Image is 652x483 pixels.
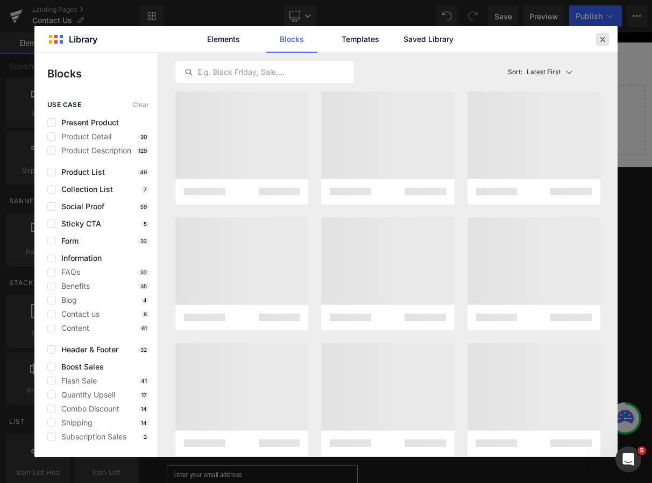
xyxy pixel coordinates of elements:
[56,219,101,228] span: Sticky CTA
[56,432,126,441] span: Subscription Sales
[35,272,46,283] a: ✉️
[321,260,377,274] a: FAQs
[637,446,646,455] span: 5
[56,363,104,371] span: Boost Sales
[176,66,353,79] input: E.g. Black Friday, Sale,...
[403,26,454,53] a: Saved Library
[35,287,46,298] a: 🏠
[138,346,149,353] p: 32
[321,240,377,254] a: Products
[35,240,169,360] p: / / / 14F.-3, NO. 285, SEC. [STREET_ADDRESS], [GEOGRAPHIC_DATA] (R.O.C.) 📞 /
[56,268,80,276] span: FAQs
[26,122,625,130] p: or Drag & Drop elements from left sidebar
[330,92,427,113] a: Add Single Section
[527,211,616,229] h2: 頁尾SITEMAP 2
[139,420,149,426] p: 14
[139,378,149,384] p: 41
[132,101,149,109] span: Clear
[35,241,163,268] a: [DOMAIN_NAME][EMAIL_ADDRESS][DOMAIN_NAME]
[504,53,600,91] button: Latest FirstSort:Latest First
[136,147,149,154] p: 129
[139,406,149,412] p: 14
[198,26,249,53] a: Elements
[508,68,522,76] span: Sort:
[56,390,115,399] span: Quantity Upsell
[56,254,102,262] span: Information
[141,434,149,440] p: 2
[56,324,89,332] span: Content
[47,101,81,109] span: use case
[35,211,169,229] h2: About the shop
[321,211,377,229] h2: SITE MAP
[141,311,149,317] p: 8
[56,377,97,385] span: Flash Sale
[56,296,77,304] span: Blog
[139,392,149,398] p: 17
[86,398,95,413] a: YouTube
[321,280,377,294] a: Contact Us
[527,240,616,254] a: About 4UAD
[335,26,386,53] a: Templates
[56,146,131,155] span: Product Description
[56,345,118,354] span: Header & Footer
[35,445,277,463] h2: PAYMENT
[56,282,90,290] span: Benefits
[56,202,104,211] span: Social Proof
[56,418,93,427] span: Shipping
[56,185,113,194] span: Collection List
[615,446,641,472] iframe: Intercom live chat
[141,297,149,303] p: 4
[35,241,46,253] a: ✉️
[56,132,111,141] span: Product Detail
[56,118,119,127] span: Present Product
[266,26,317,53] a: Blocks
[138,269,149,275] p: 32
[138,283,149,289] p: 35
[527,67,561,77] p: Latest First
[527,260,616,274] a: Return Policy
[138,169,149,175] p: 49
[47,66,158,82] p: Blocks
[63,398,72,413] a: Instagram
[50,272,163,283] a: [EMAIL_ADDRESS][DOMAIN_NAME]
[138,133,149,140] p: 30
[52,332,112,343] a: [PHONE_NUMBER]
[56,168,105,176] span: Product List
[35,360,169,378] h2: FOLLOW
[224,92,321,113] a: Explore Blocks
[56,404,119,413] span: Combo Discount
[527,280,616,294] a: Service
[138,238,149,244] p: 32
[56,237,79,245] span: Form
[141,186,149,193] p: 7
[138,203,149,210] p: 59
[40,398,49,413] a: Facebook
[141,221,149,227] p: 5
[139,325,149,331] p: 61
[56,310,100,318] span: Contact us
